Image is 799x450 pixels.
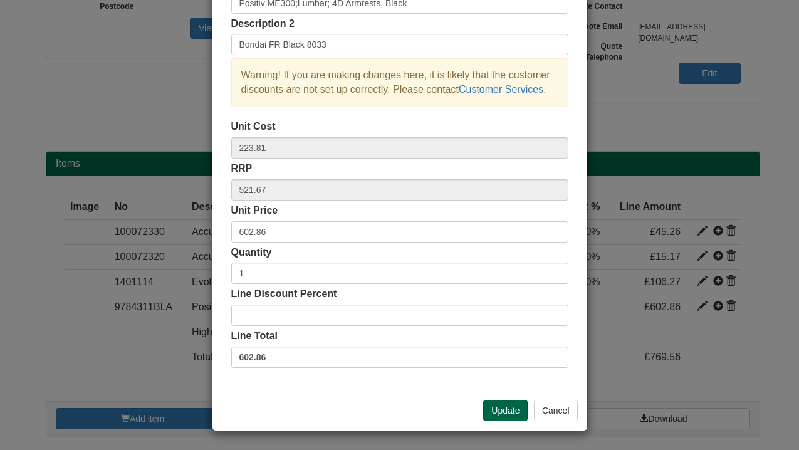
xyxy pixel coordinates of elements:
[459,84,543,95] a: Customer Services
[231,204,278,218] label: Unit Price
[231,120,276,134] label: Unit Cost
[231,347,568,368] label: 602.86
[231,329,278,343] label: Line Total
[231,58,568,107] div: Warning! If you are making changes here, it is likely that the customer discounts are not set up ...
[231,287,337,301] label: Line Discount Percent
[231,162,253,176] label: RRP
[231,17,295,31] label: Description 2
[534,400,578,421] button: Cancel
[231,246,272,260] label: Quantity
[483,400,528,421] button: Update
